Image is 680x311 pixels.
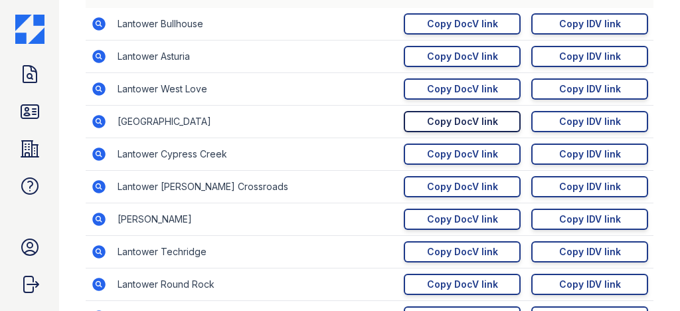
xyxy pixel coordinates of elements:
div: Copy IDV link [559,115,621,128]
td: Lantower Techridge [112,236,398,268]
td: Lantower Cypress Creek [112,138,398,171]
td: Lantower [PERSON_NAME] Crossroads [112,171,398,203]
div: Copy IDV link [559,82,621,96]
a: Copy DocV link [404,111,521,132]
div: Copy DocV link [427,245,498,259]
div: Copy IDV link [559,213,621,226]
a: Copy IDV link [531,111,648,132]
a: Copy DocV link [404,274,521,295]
img: CE_Icon_Blue-c292c112584629df590d857e76928e9f676e5b41ef8f769ba2f05ee15b207248.png [15,15,44,44]
a: Copy IDV link [531,209,648,230]
td: [PERSON_NAME] [112,203,398,236]
a: Copy IDV link [531,241,648,262]
a: Copy IDV link [531,46,648,67]
a: Copy DocV link [404,176,521,197]
td: Lantower West Love [112,73,398,106]
a: Copy DocV link [404,46,521,67]
div: Copy IDV link [559,180,621,193]
a: Copy DocV link [404,144,521,165]
a: Copy IDV link [531,13,648,35]
div: Copy IDV link [559,148,621,161]
div: Copy DocV link [427,278,498,291]
div: Copy DocV link [427,82,498,96]
a: Copy DocV link [404,209,521,230]
div: Copy DocV link [427,17,498,31]
div: Copy IDV link [559,17,621,31]
td: Lantower Round Rock [112,268,398,301]
div: Copy DocV link [427,115,498,128]
div: Copy DocV link [427,180,498,193]
a: Copy IDV link [531,78,648,100]
a: Copy IDV link [531,176,648,197]
td: Lantower Bullhouse [112,8,398,41]
div: Copy DocV link [427,213,498,226]
div: Copy IDV link [559,50,621,63]
div: Copy IDV link [559,278,621,291]
td: [GEOGRAPHIC_DATA] [112,106,398,138]
a: Copy IDV link [531,274,648,295]
div: Copy DocV link [427,148,498,161]
div: Copy DocV link [427,50,498,63]
a: Copy DocV link [404,13,521,35]
a: Copy DocV link [404,241,521,262]
div: Copy IDV link [559,245,621,259]
a: Copy DocV link [404,78,521,100]
td: Lantower Asturia [112,41,398,73]
a: Copy IDV link [531,144,648,165]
